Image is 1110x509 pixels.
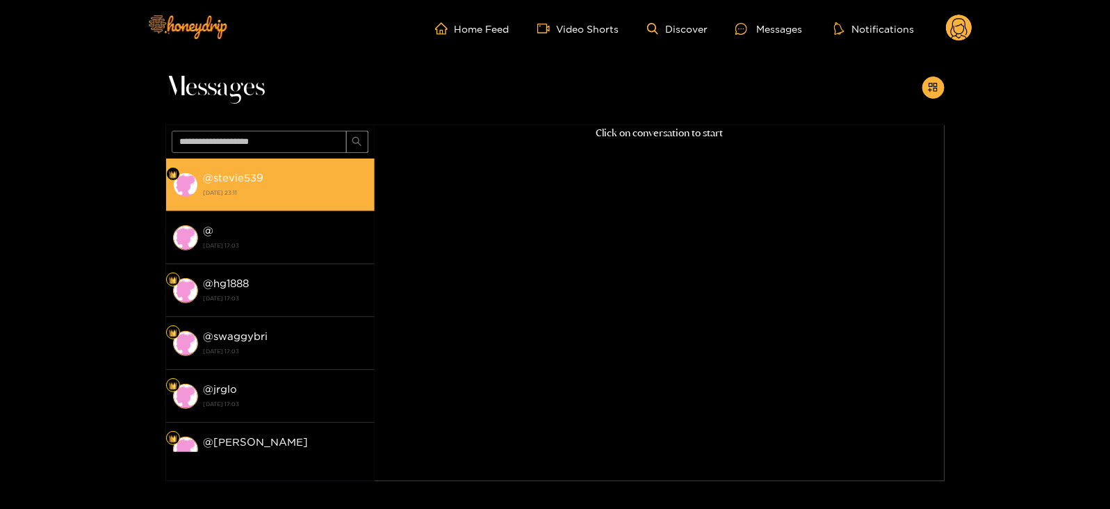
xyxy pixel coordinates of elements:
[204,398,368,410] strong: [DATE] 17:03
[375,125,945,141] p: Click on conversation to start
[928,82,938,94] span: appstore-add
[537,22,619,35] a: Video Shorts
[204,277,250,289] strong: @ hg1888
[537,22,557,35] span: video-camera
[173,331,198,356] img: conversation
[173,172,198,197] img: conversation
[166,71,266,104] span: Messages
[435,22,455,35] span: home
[173,225,198,250] img: conversation
[204,186,368,199] strong: [DATE] 23:11
[346,131,368,153] button: search
[204,383,238,395] strong: @ jrglo
[204,436,309,448] strong: @ [PERSON_NAME]
[204,292,368,305] strong: [DATE] 17:03
[204,225,214,236] strong: @
[922,76,945,99] button: appstore-add
[647,23,708,35] a: Discover
[204,451,368,463] strong: [DATE] 17:03
[204,330,268,342] strong: @ swaggybri
[352,136,362,148] span: search
[830,22,918,35] button: Notifications
[169,329,177,337] img: Fan Level
[169,170,177,179] img: Fan Level
[204,172,264,184] strong: @ stevie539
[169,382,177,390] img: Fan Level
[735,21,802,37] div: Messages
[169,435,177,443] img: Fan Level
[173,384,198,409] img: conversation
[169,276,177,284] img: Fan Level
[204,345,368,357] strong: [DATE] 17:03
[173,278,198,303] img: conversation
[435,22,509,35] a: Home Feed
[173,437,198,462] img: conversation
[204,239,368,252] strong: [DATE] 17:03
